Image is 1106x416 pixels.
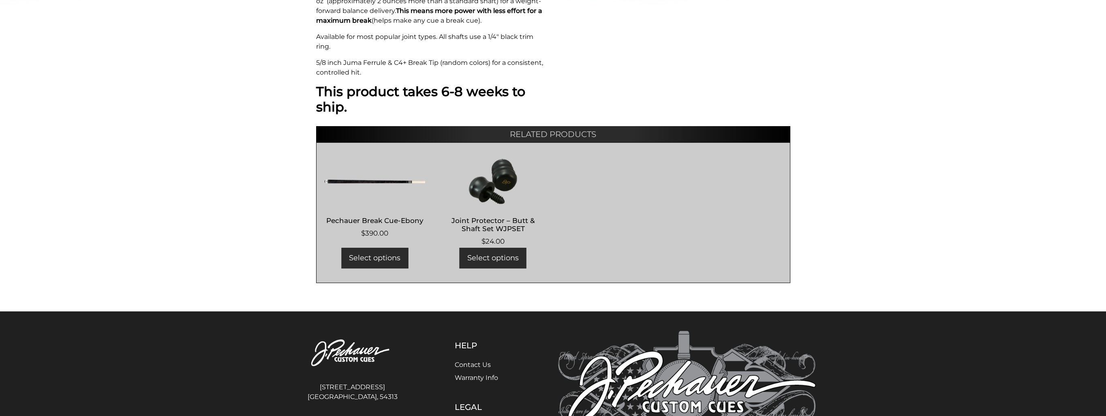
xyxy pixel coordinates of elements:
a: Warranty Info [455,374,498,382]
strong: This product takes 6-8 weeks to ship. [316,84,525,115]
a: Contact Us [455,361,491,369]
address: [STREET_ADDRESS] [GEOGRAPHIC_DATA], 54313 [291,379,415,405]
img: Pechauer Break Cue-Ebony [325,157,426,206]
h5: Legal [455,402,518,412]
span: $ [481,237,486,245]
bdi: 390.00 [361,229,388,237]
img: Joint Protector - Butt & Shaft Set WJPSET [443,157,543,206]
img: Pechauer Custom Cues [291,331,415,376]
a: Select options for “Joint Protector - Butt & Shaft Set WJPSET” [460,248,526,268]
p: 5/8 inch Juma Ferrule & C4+ Break Tip (random colors) for a consistent, controlled hit. [316,58,548,77]
h2: Joint Protector – Butt & Shaft Set WJPSET [443,213,543,236]
h2: Pechauer Break Cue-Ebony [325,213,426,228]
h5: Help [455,341,518,350]
span: $ [361,229,365,237]
h2: Related products [316,126,790,142]
strong: This means more power with less effort for a maximum break [316,7,542,24]
a: Joint Protector – Butt & Shaft Set WJPSET $24.00 [443,157,543,247]
a: Pechauer Break Cue-Ebony $390.00 [325,157,426,238]
bdi: 24.00 [481,237,505,245]
a: Add to cart: “Pechauer Break Cue-Ebony” [341,248,408,268]
p: Available for most popular joint types. All shafts use a 1/4" black trim ring. [316,32,548,51]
